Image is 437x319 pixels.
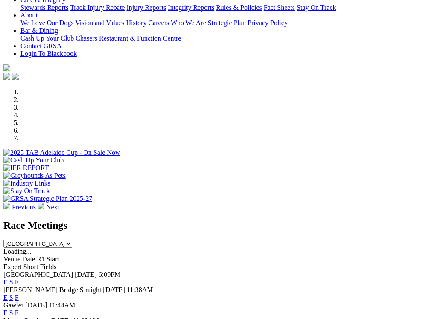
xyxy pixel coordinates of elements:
span: Venue [3,255,20,263]
a: Previous [3,203,38,211]
a: Who We Are [171,19,206,26]
a: We Love Our Dogs [20,19,73,26]
span: [DATE] [103,286,125,293]
span: Short [23,263,38,270]
a: Privacy Policy [248,19,288,26]
a: Integrity Reports [168,4,214,11]
a: Contact GRSA [20,42,61,49]
span: Expert [3,263,22,270]
div: Bar & Dining [20,35,434,42]
img: Stay On Track [3,187,50,195]
div: Care & Integrity [20,4,434,12]
a: Login To Blackbook [20,50,77,57]
a: Cash Up Your Club [20,35,74,42]
a: E [3,278,8,286]
a: E [3,294,8,301]
div: About [20,19,434,27]
span: Date [22,255,35,263]
span: 11:44AM [49,302,76,309]
img: logo-grsa-white.png [3,64,10,71]
span: Next [46,203,59,211]
a: F [15,278,19,286]
span: Fields [40,263,56,270]
img: Greyhounds As Pets [3,172,66,180]
a: Fact Sheets [264,4,295,11]
a: Chasers Restaurant & Function Centre [76,35,181,42]
span: [DATE] [75,271,97,278]
span: 6:09PM [99,271,121,278]
a: Stewards Reports [20,4,68,11]
a: E [3,309,8,316]
a: Injury Reports [126,4,166,11]
a: Strategic Plan [208,19,246,26]
span: [PERSON_NAME] Bridge Straight [3,286,101,293]
a: F [15,309,19,316]
a: S [9,278,13,286]
img: GRSA Strategic Plan 2025-27 [3,195,92,203]
a: Next [38,203,59,211]
a: Stay On Track [297,4,336,11]
a: S [9,294,13,301]
a: S [9,309,13,316]
img: chevron-left-pager-white.svg [3,203,10,209]
span: [GEOGRAPHIC_DATA] [3,271,73,278]
img: 2025 TAB Adelaide Cup - On Sale Now [3,149,120,157]
span: [DATE] [25,302,47,309]
a: Track Injury Rebate [70,4,125,11]
a: Careers [148,19,169,26]
span: Previous [12,203,36,211]
img: Industry Links [3,180,50,187]
a: History [126,19,146,26]
span: Gawler [3,302,23,309]
a: F [15,294,19,301]
img: facebook.svg [3,73,10,80]
a: Rules & Policies [216,4,262,11]
a: Vision and Values [75,19,124,26]
span: R1 Start [37,255,59,263]
h2: Race Meetings [3,220,434,231]
span: 11:38AM [127,286,153,293]
span: Loading... [3,248,31,255]
img: twitter.svg [12,73,19,80]
img: chevron-right-pager-white.svg [38,203,44,209]
a: About [20,12,38,19]
a: Bar & Dining [20,27,58,34]
img: IER REPORT [3,164,49,172]
img: Cash Up Your Club [3,157,64,164]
